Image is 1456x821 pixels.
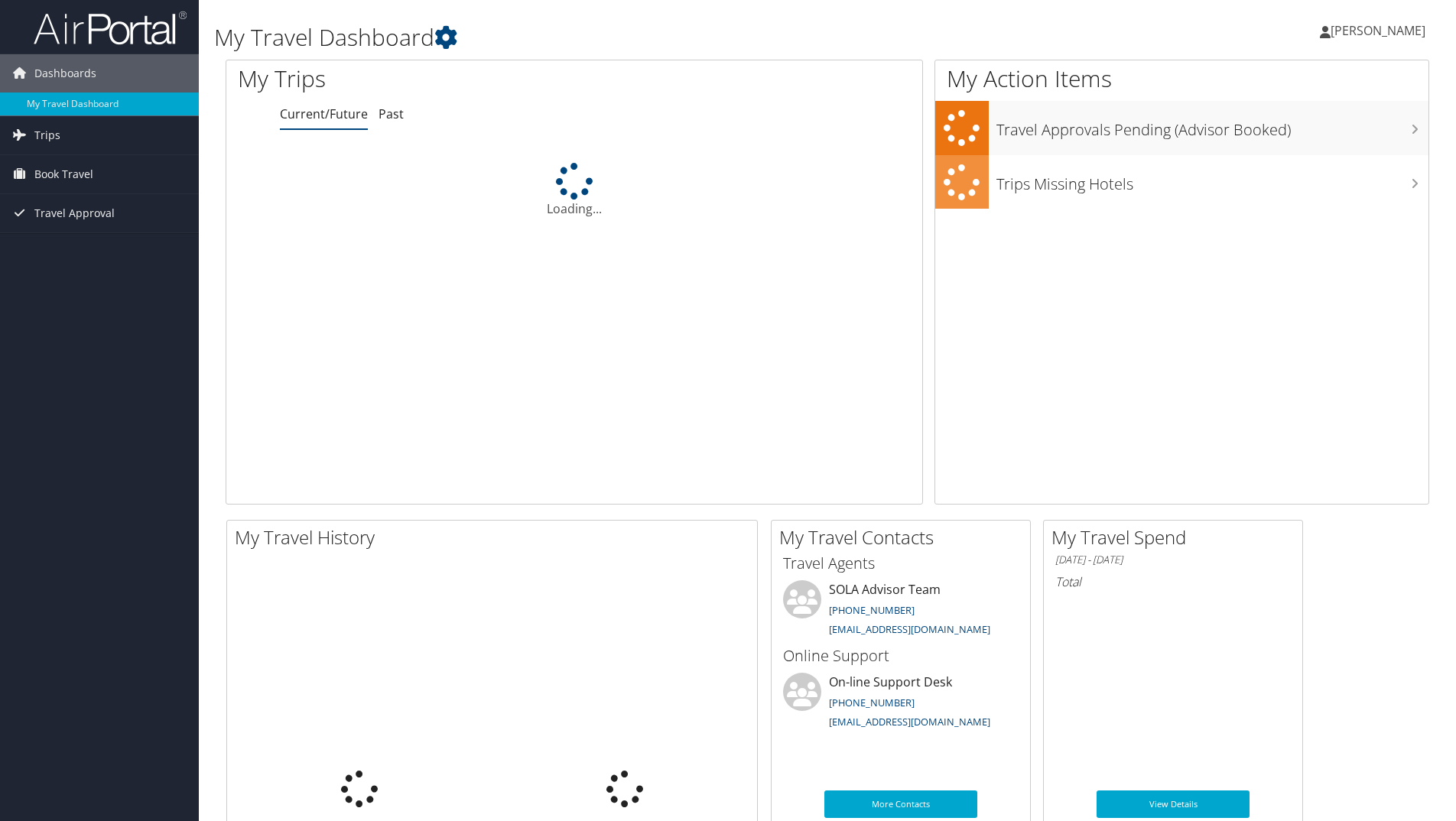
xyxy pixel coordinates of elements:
[1320,8,1441,54] a: [PERSON_NAME]
[829,696,915,709] a: [PHONE_NUMBER]
[935,63,1428,95] h1: My Action Items
[1097,790,1250,818] a: View Details
[34,116,60,154] span: Trips
[214,21,1032,54] h1: My Travel Dashboard
[1055,553,1291,567] h6: [DATE] - [DATE]
[34,155,93,193] span: Book Travel
[824,790,977,818] a: More Contacts
[34,10,187,46] img: airportal-logo.png
[235,524,757,550] h2: My Travel History
[779,524,1030,550] h2: My Travel Contacts
[379,105,404,122] a: Past
[829,622,990,636] a: [EMAIL_ADDRESS][DOMAIN_NAME]
[280,105,368,122] a: Current/Future
[1051,524,1302,550] h2: My Travel Spend
[935,101,1428,155] a: Travel Approvals Pending (Advisor Booked)
[34,194,115,232] span: Travel Approval
[238,63,621,95] h1: My Trips
[935,155,1428,209] a: Trips Missing Hotels
[996,112,1428,141] h3: Travel Approvals Pending (Advisor Booked)
[829,603,915,617] a: [PHONE_NUMBER]
[783,645,1019,667] h3: Online Support
[783,553,1019,574] h3: Travel Agents
[34,54,96,92] span: Dashboards
[1055,573,1291,590] h6: Total
[1331,22,1425,39] span: [PERSON_NAME]
[996,166,1428,195] h3: Trips Missing Hotels
[226,163,922,218] div: Loading...
[829,715,990,729] a: [EMAIL_ADDRESS][DOMAIN_NAME]
[775,580,1026,643] li: SOLA Advisor Team
[775,673,1026,735] li: On-line Support Desk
